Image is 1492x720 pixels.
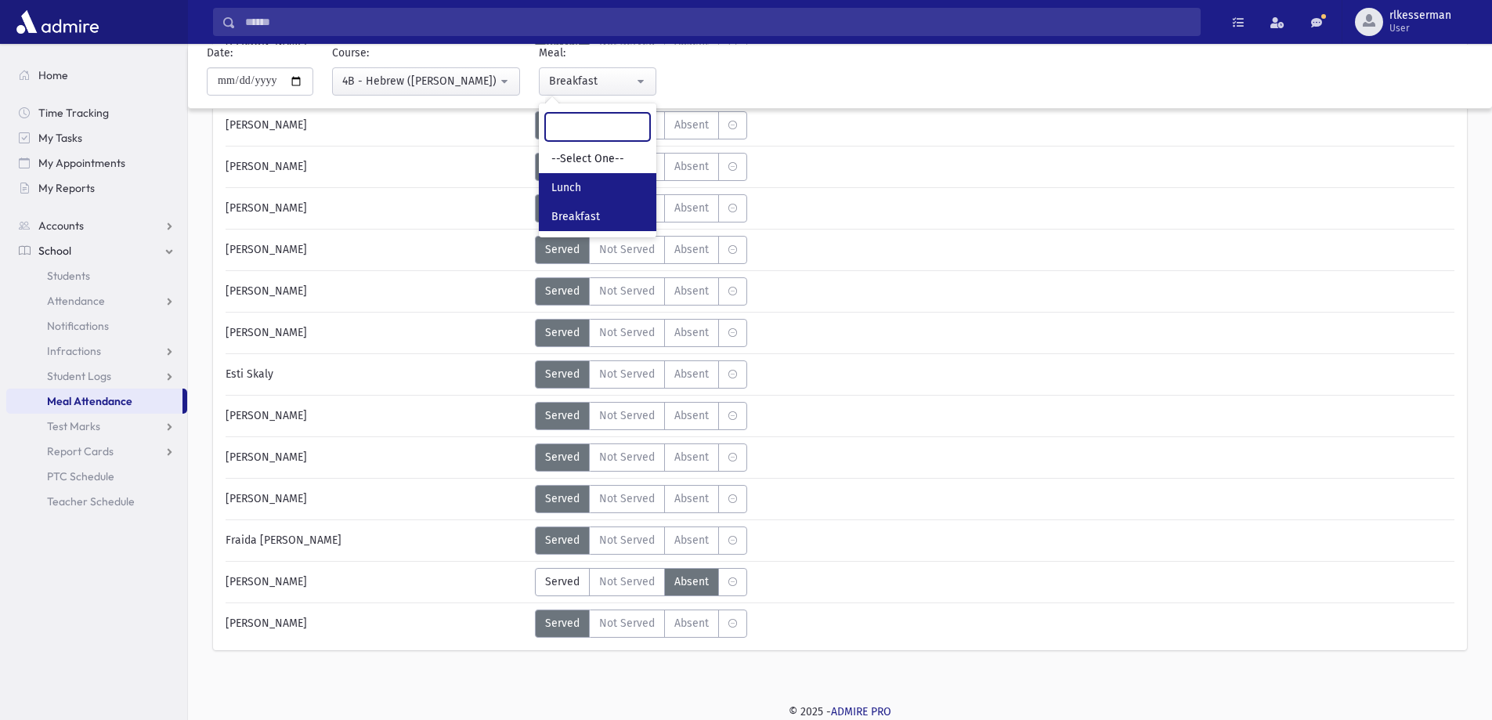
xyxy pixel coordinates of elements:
[545,573,580,590] span: Served
[674,449,709,465] span: Absent
[674,283,709,299] span: Absent
[551,151,624,167] span: --Select One--
[38,219,84,233] span: Accounts
[6,439,187,464] a: Report Cards
[545,615,580,631] span: Served
[6,63,187,88] a: Home
[226,324,307,341] span: [PERSON_NAME]
[6,125,187,150] a: My Tasks
[539,67,656,96] button: Breakfast
[545,532,580,548] span: Served
[226,366,273,382] span: Esti Skaly
[226,200,307,216] span: [PERSON_NAME]
[674,490,709,507] span: Absent
[545,324,580,341] span: Served
[535,194,747,223] div: MeaStatus
[599,283,655,299] span: Not Served
[6,389,182,414] a: Meal Attendance
[332,67,520,96] button: 4B - Hebrew (Morah Levovitz)
[674,117,709,133] span: Absent
[535,236,747,264] div: MeaStatus
[535,153,747,181] div: MeaStatus
[545,283,580,299] span: Served
[599,615,655,631] span: Not Served
[47,394,132,408] span: Meal Attendance
[6,238,187,263] a: School
[535,526,747,555] div: MeaStatus
[535,402,747,430] div: MeaStatus
[545,366,580,382] span: Served
[535,319,747,347] div: MeaStatus
[6,150,187,175] a: My Appointments
[599,532,655,548] span: Not Served
[6,313,187,338] a: Notifications
[38,131,82,145] span: My Tasks
[535,360,747,389] div: MeaStatus
[332,45,369,61] label: Course:
[6,213,187,238] a: Accounts
[674,241,709,258] span: Absent
[674,615,709,631] span: Absent
[38,181,95,195] span: My Reports
[47,494,135,508] span: Teacher Schedule
[549,73,634,89] div: Breakfast
[599,407,655,424] span: Not Served
[226,615,307,631] span: [PERSON_NAME]
[599,449,655,465] span: Not Served
[535,443,747,472] div: MeaStatus
[213,704,1467,720] div: © 2025 -
[674,532,709,548] span: Absent
[6,175,187,201] a: My Reports
[226,407,307,424] span: [PERSON_NAME]
[1389,9,1451,22] span: rlkesserman
[674,573,709,590] span: Absent
[47,419,100,433] span: Test Marks
[38,244,71,258] span: School
[226,490,307,507] span: [PERSON_NAME]
[226,449,307,465] span: [PERSON_NAME]
[545,241,580,258] span: Served
[599,366,655,382] span: Not Served
[551,209,600,225] span: Breakfast
[599,324,655,341] span: Not Served
[6,364,187,389] a: Student Logs
[599,490,655,507] span: Not Served
[545,407,580,424] span: Served
[342,73,497,89] div: 4B - Hebrew ([PERSON_NAME])
[6,338,187,364] a: Infractions
[47,294,105,308] span: Attendance
[535,485,747,513] div: MeaStatus
[236,8,1200,36] input: Search
[599,573,655,590] span: Not Served
[47,444,114,458] span: Report Cards
[226,241,307,258] span: [PERSON_NAME]
[47,319,109,333] span: Notifications
[6,100,187,125] a: Time Tracking
[13,6,103,38] img: AdmirePro
[38,106,109,120] span: Time Tracking
[539,45,565,61] label: Meal:
[545,113,650,141] input: Search
[226,573,307,590] span: [PERSON_NAME]
[47,369,111,383] span: Student Logs
[535,111,747,139] div: MeaStatus
[207,45,233,61] label: Date:
[226,532,341,548] span: Fraida [PERSON_NAME]
[47,269,90,283] span: Students
[674,407,709,424] span: Absent
[551,180,581,196] span: Lunch
[38,156,125,170] span: My Appointments
[545,449,580,465] span: Served
[674,366,709,382] span: Absent
[545,490,580,507] span: Served
[6,414,187,439] a: Test Marks
[674,200,709,216] span: Absent
[226,117,307,133] span: [PERSON_NAME]
[47,344,101,358] span: Infractions
[599,241,655,258] span: Not Served
[535,610,747,638] div: MeaStatus
[1389,22,1451,34] span: User
[226,283,307,299] span: [PERSON_NAME]
[226,158,307,175] span: [PERSON_NAME]
[6,288,187,313] a: Attendance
